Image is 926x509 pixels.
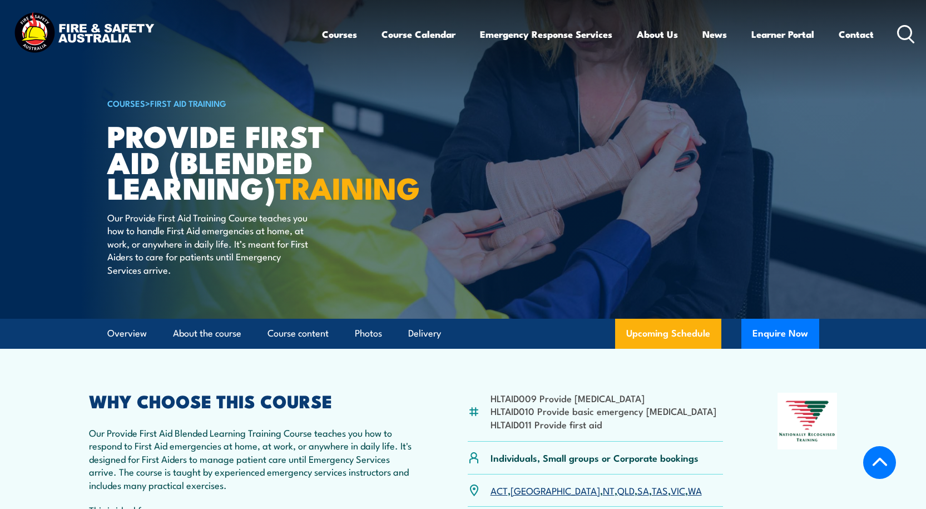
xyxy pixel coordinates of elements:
a: First Aid Training [150,97,226,109]
li: HLTAID010 Provide basic emergency [MEDICAL_DATA] [491,404,716,417]
a: About the course [173,319,241,348]
a: COURSES [107,97,145,109]
a: Overview [107,319,147,348]
button: Enquire Now [741,319,819,349]
li: HLTAID009 Provide [MEDICAL_DATA] [491,392,716,404]
li: HLTAID011 Provide first aid [491,418,716,431]
a: Course content [268,319,329,348]
a: Emergency Response Services [480,19,612,49]
a: Photos [355,319,382,348]
a: WA [688,483,702,497]
a: NT [603,483,615,497]
a: ACT [491,483,508,497]
a: Courses [322,19,357,49]
a: QLD [617,483,635,497]
a: Upcoming Schedule [615,319,721,349]
a: Learner Portal [751,19,814,49]
a: SA [637,483,649,497]
h1: Provide First Aid (Blended Learning) [107,122,382,200]
strong: TRAINING [275,164,420,210]
a: About Us [637,19,678,49]
a: Contact [839,19,874,49]
p: Our Provide First Aid Training Course teaches you how to handle First Aid emergencies at home, at... [107,211,310,276]
h6: > [107,96,382,110]
a: TAS [652,483,668,497]
p: Individuals, Small groups or Corporate bookings [491,451,699,464]
p: Our Provide First Aid Blended Learning Training Course teaches you how to respond to First Aid em... [89,426,414,491]
img: Nationally Recognised Training logo. [778,393,838,449]
a: [GEOGRAPHIC_DATA] [511,483,600,497]
a: VIC [671,483,685,497]
a: News [702,19,727,49]
h2: WHY CHOOSE THIS COURSE [89,393,414,408]
a: Delivery [408,319,441,348]
p: , , , , , , , [491,484,702,497]
a: Course Calendar [382,19,455,49]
